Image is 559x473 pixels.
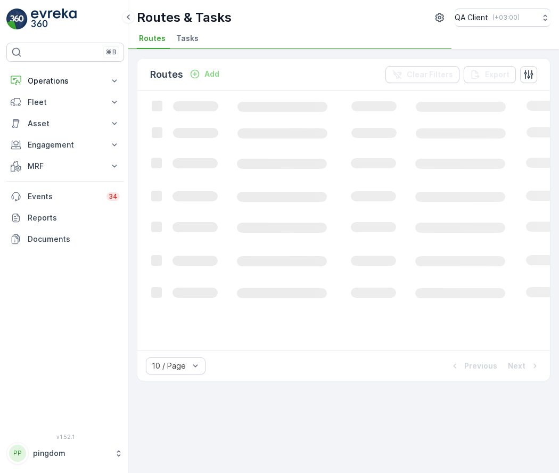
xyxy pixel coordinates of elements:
a: Events34 [6,186,124,207]
a: Documents [6,229,124,250]
p: ( +03:00 ) [492,13,520,22]
p: Routes & Tasks [137,9,232,26]
button: Next [507,360,541,372]
p: Engagement [28,140,103,150]
p: pingdom [33,448,109,459]
span: v 1.52.1 [6,434,124,440]
p: 34 [109,192,118,201]
img: logo_light-DOdMpM7g.png [31,9,77,30]
p: Previous [464,361,497,371]
div: PP [9,445,26,462]
span: Tasks [176,33,199,44]
p: Add [204,69,219,79]
p: Routes [150,67,183,82]
p: Operations [28,76,103,86]
a: Reports [6,207,124,229]
p: Clear Filters [407,69,453,80]
p: Documents [28,234,120,244]
img: logo [6,9,28,30]
button: QA Client(+03:00) [455,9,550,27]
p: QA Client [455,12,488,23]
p: Reports [28,213,120,223]
button: Asset [6,113,124,134]
button: Add [185,68,224,80]
span: Routes [139,33,166,44]
button: Export [464,66,516,83]
button: Engagement [6,134,124,156]
p: Next [508,361,525,371]
button: Previous [448,360,498,372]
p: MRF [28,161,103,172]
button: PPpingdom [6,442,124,464]
p: Asset [28,118,103,129]
button: Operations [6,70,124,92]
p: Events [28,191,100,202]
p: Export [485,69,509,80]
p: Fleet [28,97,103,108]
button: Fleet [6,92,124,113]
button: Clear Filters [385,66,459,83]
p: ⌘B [106,48,117,56]
button: MRF [6,156,124,177]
